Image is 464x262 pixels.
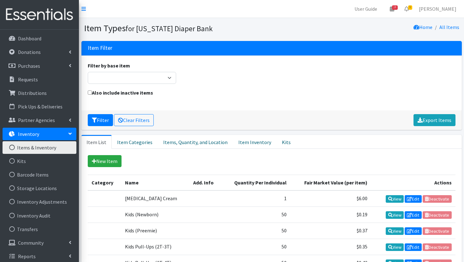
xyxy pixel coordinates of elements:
[18,49,41,55] p: Donations
[3,195,76,208] a: Inventory Adjustments
[413,114,455,126] a: Export Items
[18,90,47,96] p: Distributions
[222,239,290,255] td: 50
[408,5,412,10] span: 9
[3,114,76,126] a: Partner Agencies
[3,4,76,25] img: HumanEssentials
[277,135,296,149] a: Kits
[3,236,76,249] a: Community
[439,24,459,30] a: All Items
[3,209,76,222] a: Inventory Audit
[392,5,398,10] span: 18
[290,223,372,239] td: $0.37
[88,114,113,126] button: Filter
[88,175,121,190] th: Category
[413,24,432,30] a: Home
[405,195,422,203] a: Edit
[386,243,404,251] a: View
[121,207,189,223] td: Kids (Newborn)
[222,223,290,239] td: 50
[3,155,76,167] a: Kits
[84,23,269,34] h1: Item Types
[81,135,112,149] a: Item List
[290,207,372,223] td: $0.19
[405,243,422,251] a: Edit
[222,207,290,223] td: 50
[3,141,76,154] a: Items & Inventory
[3,223,76,236] a: Transfers
[3,46,76,58] a: Donations
[18,240,44,246] p: Community
[121,175,189,190] th: Name
[18,117,55,123] p: Partner Agencies
[3,32,76,45] a: Dashboard
[158,135,233,149] a: Items, Quantity, and Location
[290,175,372,190] th: Fair Market Value (per item)
[290,190,372,207] td: $6.00
[121,223,189,239] td: Kids (Preemie)
[3,73,76,86] a: Requests
[88,90,92,95] input: Also include inactive items
[18,103,62,110] p: Pick Ups & Deliveries
[386,195,404,203] a: View
[18,131,39,137] p: Inventory
[88,89,153,96] label: Also include inactive items
[88,45,112,51] h3: Item Filter
[405,227,422,235] a: Edit
[18,76,38,83] p: Requests
[3,182,76,195] a: Storage Locations
[405,211,422,219] a: Edit
[88,155,122,167] a: New Item
[121,190,189,207] td: [MEDICAL_DATA] Cream
[386,211,404,219] a: View
[385,3,399,15] a: 18
[3,168,76,181] a: Barcode Items
[121,239,189,255] td: Kids Pull-Ups (2T-3T)
[222,190,290,207] td: 1
[414,3,461,15] a: [PERSON_NAME]
[3,60,76,72] a: Purchases
[88,62,130,69] label: Filter by base item
[189,175,222,190] th: Add. Info
[349,3,382,15] a: User Guide
[222,175,290,190] th: Quantity Per Individual
[371,175,455,190] th: Actions
[114,114,154,126] a: Clear Filters
[18,35,41,42] p: Dashboard
[3,100,76,113] a: Pick Ups & Deliveries
[399,3,414,15] a: 9
[3,128,76,140] a: Inventory
[386,227,404,235] a: View
[18,63,40,69] p: Purchases
[290,239,372,255] td: $0.35
[233,135,277,149] a: Item Inventory
[126,24,213,33] small: for [US_STATE] Diaper Bank
[3,87,76,99] a: Distributions
[112,135,158,149] a: Item Categories
[18,253,36,259] p: Reports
